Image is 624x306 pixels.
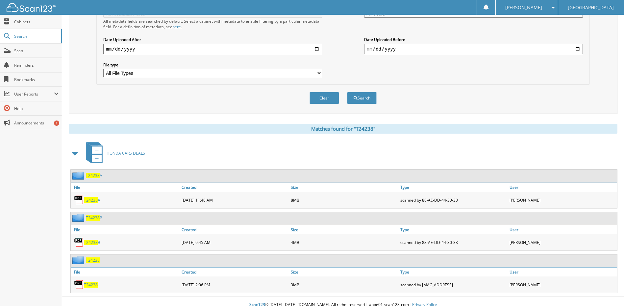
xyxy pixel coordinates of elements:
[86,257,100,263] a: T24238
[7,3,56,12] img: scan123-logo-white.svg
[399,278,508,291] div: scanned by [MAC_ADDRESS]
[84,240,100,245] a: T24238B
[103,62,322,68] label: File type
[84,240,98,245] span: T24238
[86,173,102,178] a: T24238A
[508,183,617,192] a: User
[14,91,54,97] span: User Reports
[14,33,58,39] span: Search
[364,37,583,42] label: Date Uploaded Before
[505,6,542,10] span: [PERSON_NAME]
[71,225,180,234] a: File
[72,256,86,264] img: folder2.png
[71,183,180,192] a: File
[69,124,617,134] div: Matches found for "T24238"
[72,214,86,222] img: folder2.png
[289,236,398,249] div: 4MB
[14,77,59,82] span: Bookmarks
[84,282,98,288] a: T24238
[364,44,583,54] input: end
[14,106,59,111] span: Help
[86,173,100,178] span: T24238
[74,237,84,247] img: PDF.png
[289,278,398,291] div: 3MB
[172,24,181,30] a: here
[180,183,289,192] a: Created
[289,225,398,234] a: Size
[347,92,377,104] button: Search
[180,236,289,249] div: [DATE] 9:45 AM
[180,193,289,207] div: [DATE] 11:48 AM
[508,268,617,276] a: User
[591,274,624,306] iframe: Chat Widget
[103,44,322,54] input: start
[71,268,180,276] a: File
[72,171,86,180] img: folder2.png
[399,193,508,207] div: scanned by 88-AE-DD-44-30-33
[508,225,617,234] a: User
[103,18,322,30] div: All metadata fields are searched by default. Select a cabinet with metadata to enable filtering b...
[14,19,59,25] span: Cabinets
[508,236,617,249] div: [PERSON_NAME]
[84,197,98,203] span: T24238
[14,48,59,54] span: Scan
[399,236,508,249] div: scanned by 88-AE-DD-44-30-33
[82,140,145,166] a: HONDA CARS DEALS
[180,278,289,291] div: [DATE] 2:06 PM
[289,193,398,207] div: 8MB
[86,215,102,221] a: T24238B
[399,225,508,234] a: Type
[399,183,508,192] a: Type
[289,268,398,276] a: Size
[84,197,100,203] a: T24238A
[14,120,59,126] span: Announcements
[180,225,289,234] a: Created
[310,92,339,104] button: Clear
[568,6,614,10] span: [GEOGRAPHIC_DATA]
[86,215,100,221] span: T24238
[180,268,289,276] a: Created
[54,120,59,126] div: 1
[14,62,59,68] span: Reminders
[289,183,398,192] a: Size
[74,195,84,205] img: PDF.png
[103,37,322,42] label: Date Uploaded After
[508,193,617,207] div: [PERSON_NAME]
[508,278,617,291] div: [PERSON_NAME]
[74,280,84,290] img: PDF.png
[399,268,508,276] a: Type
[107,150,145,156] span: HONDA CARS DEALS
